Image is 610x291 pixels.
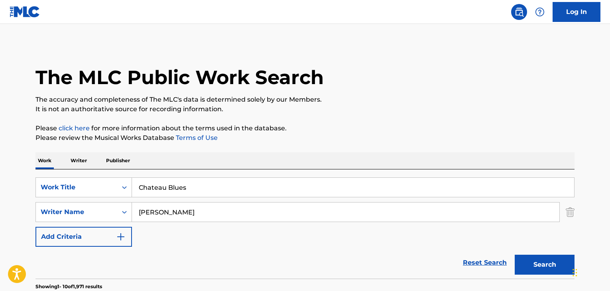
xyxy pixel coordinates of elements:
img: search [514,7,524,17]
iframe: Chat Widget [570,253,610,291]
form: Search Form [35,177,575,279]
p: Work [35,152,54,169]
img: MLC Logo [10,6,40,18]
h1: The MLC Public Work Search [35,65,324,89]
a: click here [59,124,90,132]
p: Publisher [104,152,132,169]
a: Reset Search [459,254,511,271]
a: Log In [553,2,600,22]
p: The accuracy and completeness of The MLC's data is determined solely by our Members. [35,95,575,104]
img: Delete Criterion [566,202,575,222]
p: It is not an authoritative source for recording information. [35,104,575,114]
div: Help [532,4,548,20]
a: Public Search [511,4,527,20]
img: 9d2ae6d4665cec9f34b9.svg [116,232,126,242]
button: Add Criteria [35,227,132,247]
div: Writer Name [41,207,112,217]
button: Search [515,255,575,275]
p: Please for more information about the terms used in the database. [35,124,575,133]
div: Drag [573,261,577,285]
p: Please review the Musical Works Database [35,133,575,143]
div: Work Title [41,183,112,192]
img: help [535,7,545,17]
a: Terms of Use [174,134,218,142]
p: Writer [68,152,89,169]
p: Showing 1 - 10 of 1,971 results [35,283,102,290]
